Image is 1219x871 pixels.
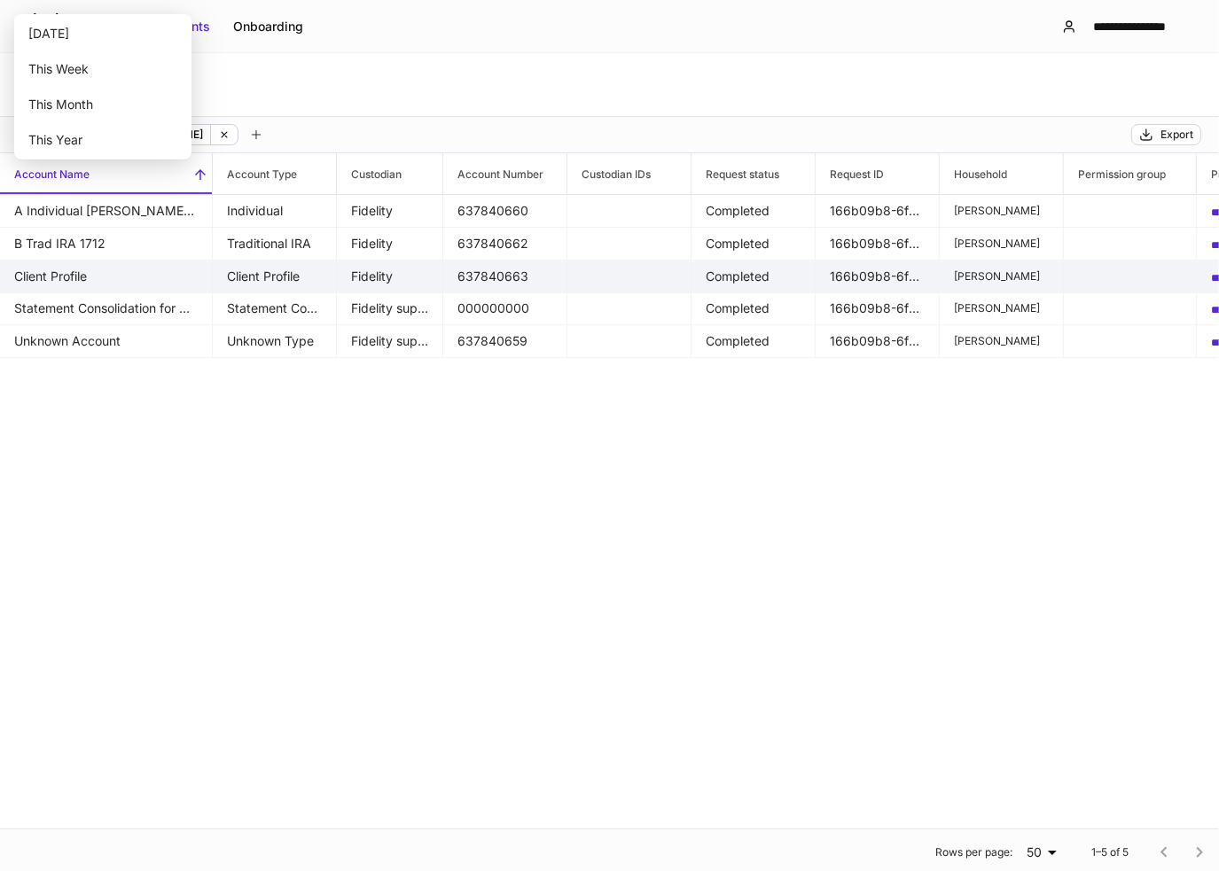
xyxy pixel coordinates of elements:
td: 166b09b8-6fe1-4627-8db4-248f8bf328ce [816,195,940,228]
td: Completed [692,195,816,228]
p: Rows per page: [935,845,1012,859]
td: Statement Consolidation for Households [213,292,337,325]
td: Completed [692,261,816,293]
td: 637840663 [443,261,567,293]
td: 166b09b8-6fe1-4627-8db4-248f8bf328ce [816,292,940,325]
h6: Account Type [213,166,297,183]
td: Fidelity supplemental forms [337,292,443,325]
td: Fidelity [337,195,443,228]
td: 637840660 [443,195,567,228]
h6: Request status [692,166,779,183]
td: Completed [692,228,816,261]
h6: Custodian IDs [567,166,651,183]
p: This Year [28,131,181,149]
td: Traditional IRA [213,228,337,261]
h6: Permission group [1064,166,1166,183]
p: [PERSON_NAME] [954,237,1049,251]
td: 000000000 [443,292,567,325]
p: This Month [28,96,181,113]
td: Fidelity [337,228,443,261]
h6: Custodian [337,166,402,183]
p: 1–5 of 5 [1091,845,1129,859]
td: 637840659 [443,325,567,358]
div: Export [1160,128,1193,142]
td: 166b09b8-6fe1-4627-8db4-248f8bf328ce [816,325,940,358]
h6: Account Number [443,166,543,183]
p: This Week [28,60,181,78]
td: Individual [213,195,337,228]
td: 166b09b8-6fe1-4627-8db4-248f8bf328ce [816,228,940,261]
h6: Household [940,166,1007,183]
h6: Request ID [816,166,884,183]
p: [PERSON_NAME] [954,204,1049,218]
p: [PERSON_NAME] [954,334,1049,348]
p: Today [28,25,181,43]
td: Fidelity [337,261,443,293]
td: 637840662 [443,228,567,261]
p: [PERSON_NAME] [954,269,1049,284]
p: [PERSON_NAME] [954,301,1049,315]
td: Unknown Type [213,325,337,358]
div: Onboarding [233,18,303,35]
div: 50 [1020,844,1063,861]
td: Completed [692,325,816,358]
td: 166b09b8-6fe1-4627-8db4-248f8bf328ce [816,261,940,293]
td: Completed [692,292,816,325]
td: Client Profile [213,261,337,293]
td: Fidelity supplemental forms [337,325,443,358]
